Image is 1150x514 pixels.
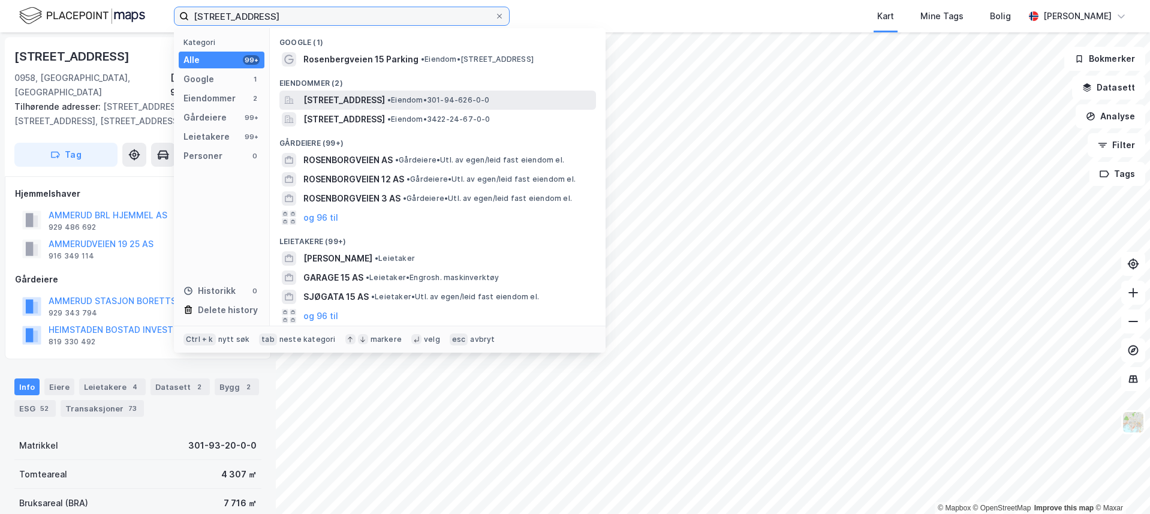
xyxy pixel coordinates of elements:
div: 916 349 114 [49,251,94,261]
span: GARAGE 15 AS [303,270,363,285]
span: • [387,115,391,124]
div: 73 [126,402,139,414]
div: 819 330 492 [49,337,95,347]
div: 4 307 ㎡ [221,467,257,482]
div: 929 486 692 [49,223,96,232]
span: Leietaker • Engrosh. maskinverktøy [366,273,499,282]
div: Alle [183,53,200,67]
span: [STREET_ADDRESS] [303,93,385,107]
img: Z [1122,411,1145,434]
div: Matrikkel [19,438,58,453]
div: 1 [250,74,260,84]
span: [PERSON_NAME] [303,251,372,266]
div: 2 [193,381,205,393]
div: esc [450,333,468,345]
div: Gårdeiere (99+) [270,129,606,151]
span: Eiendom • 301-94-626-0-0 [387,95,490,105]
div: Kontrollprogram for chat [1090,456,1150,514]
div: 2 [242,381,254,393]
div: 99+ [243,132,260,142]
div: Leietakere [183,130,230,144]
button: og 96 til [303,211,338,225]
a: Improve this map [1034,504,1094,512]
button: Filter [1088,133,1145,157]
div: 301-93-20-0-0 [188,438,257,453]
div: 929 343 794 [49,308,97,318]
div: Eiendommer [183,91,236,106]
a: Mapbox [938,504,971,512]
span: • [395,155,399,164]
span: • [366,273,369,282]
div: Google (1) [270,28,606,50]
span: • [371,292,375,301]
div: Historikk [183,284,236,298]
div: Bruksareal (BRA) [19,496,88,510]
div: 2 [250,94,260,103]
div: Leietakere (99+) [270,227,606,249]
img: logo.f888ab2527a4732fd821a326f86c7f29.svg [19,5,145,26]
div: 7 716 ㎡ [224,496,257,510]
span: Eiendom • 3422-24-67-0-0 [387,115,490,124]
span: [STREET_ADDRESS] [303,112,385,127]
span: • [375,254,378,263]
div: [PERSON_NAME] [1043,9,1112,23]
button: Analyse [1076,104,1145,128]
div: 4 [129,381,141,393]
div: [STREET_ADDRESS], [STREET_ADDRESS], [STREET_ADDRESS] [14,100,252,128]
div: 0958, [GEOGRAPHIC_DATA], [GEOGRAPHIC_DATA] [14,71,170,100]
span: • [407,175,410,184]
div: nytt søk [218,335,250,344]
span: SJØGATA 15 AS [303,290,369,304]
iframe: Chat Widget [1090,456,1150,514]
div: [GEOGRAPHIC_DATA], 93/20 [170,71,261,100]
div: Ctrl + k [183,333,216,345]
span: Leietaker • Utl. av egen/leid fast eiendom el. [371,292,539,302]
div: 0 [250,151,260,161]
span: Rosenbergveien 15 Parking [303,52,419,67]
a: OpenStreetMap [973,504,1031,512]
div: 0 [250,286,260,296]
span: Leietaker [375,254,415,263]
div: Transaksjoner [61,400,144,417]
button: Tag [14,143,118,167]
div: ESG [14,400,56,417]
div: neste kategori [279,335,336,344]
button: Tags [1089,162,1145,186]
div: Info [14,378,40,395]
div: avbryt [470,335,495,344]
div: Delete history [198,303,258,317]
input: Søk på adresse, matrikkel, gårdeiere, leietakere eller personer [189,7,495,25]
div: 99+ [243,113,260,122]
div: Hjemmelshaver [15,187,261,201]
span: Gårdeiere • Utl. av egen/leid fast eiendom el. [403,194,572,203]
span: Eiendom • [STREET_ADDRESS] [421,55,534,64]
button: og 96 til [303,309,338,323]
div: Tomteareal [19,467,67,482]
span: ROSENBORGVEIEN 3 AS [303,191,401,206]
div: 52 [38,402,51,414]
div: markere [371,335,402,344]
span: • [421,55,425,64]
div: Kategori [183,38,264,47]
span: • [387,95,391,104]
div: Eiendommer (2) [270,69,606,91]
div: Personer [183,149,222,163]
span: Gårdeiere • Utl. av egen/leid fast eiendom el. [395,155,564,165]
div: velg [424,335,440,344]
span: • [403,194,407,203]
div: [STREET_ADDRESS] [14,47,132,66]
span: ROSENBORGVEIEN AS [303,153,393,167]
div: 99+ [243,55,260,65]
button: Datasett [1072,76,1145,100]
span: Tilhørende adresser: [14,101,103,112]
div: Mine Tags [920,9,964,23]
div: Leietakere [79,378,146,395]
div: Eiere [44,378,74,395]
div: Kart [877,9,894,23]
div: Google [183,72,214,86]
div: Bolig [990,9,1011,23]
div: tab [259,333,277,345]
div: Gårdeiere [183,110,227,125]
div: Bygg [215,378,259,395]
span: Gårdeiere • Utl. av egen/leid fast eiendom el. [407,175,576,184]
